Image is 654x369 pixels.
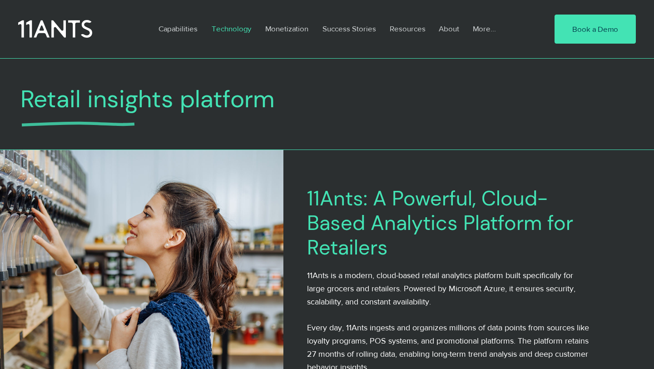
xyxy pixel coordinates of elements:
span: 11Ants is a modern, cloud-based retail analytics platform built specifically for large grocers an... [307,271,575,306]
a: Capabilities [152,18,205,39]
p: Resources [385,18,430,39]
a: About [432,18,466,39]
p: About [434,18,464,39]
a: Monetization [258,18,316,39]
span: Book a Demo [572,24,618,35]
a: Resources [383,18,432,39]
span: Retail insights platform [20,83,274,115]
p: Monetization [261,18,313,39]
a: Success Stories [316,18,383,39]
span: 11Ants: A Powerful, Cloud-Based Analytics Platform for Retailers [307,185,573,261]
nav: Site [152,18,527,39]
p: Technology [207,18,256,39]
a: Book a Demo [555,15,636,44]
p: Success Stories [318,18,381,39]
a: Technology [205,18,258,39]
p: Capabilities [154,18,202,39]
p: More... [468,18,500,39]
